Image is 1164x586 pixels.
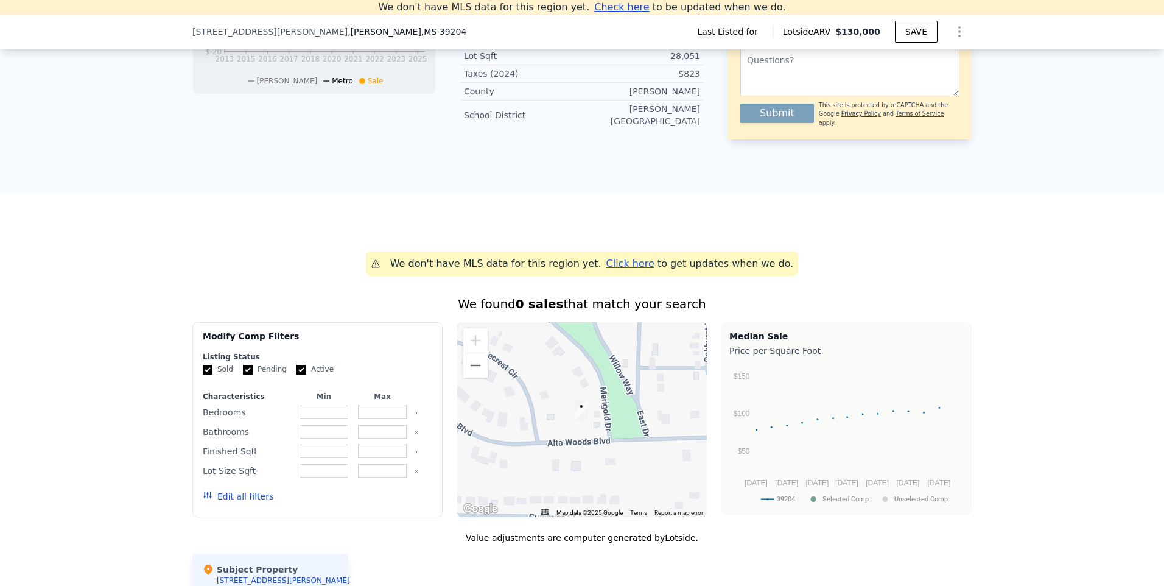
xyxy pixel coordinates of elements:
button: Show Options [947,19,972,44]
div: $823 [582,68,700,80]
span: , MS 39204 [421,27,466,37]
a: Report a map error [654,509,703,516]
button: SAVE [895,21,938,43]
input: Pending [243,365,253,375]
text: [DATE] [775,479,798,487]
div: Subject Property [202,563,298,576]
div: Min [297,392,351,401]
div: Bedrooms [203,404,292,421]
text: $50 [737,447,749,456]
button: Clear [414,430,419,435]
div: to get updates when we do. [606,256,794,271]
img: Google [460,501,500,517]
div: [PERSON_NAME][GEOGRAPHIC_DATA] [582,103,700,127]
tspan: 2020 [323,55,342,63]
button: Zoom out [463,353,488,378]
tspan: 2013 [216,55,234,63]
strong: 0 sales [516,297,564,311]
input: Sold [203,365,212,375]
button: Edit all filters [203,490,273,503]
div: Max [356,392,409,401]
div: Finished Sqft [203,443,292,460]
div: [STREET_ADDRESS][PERSON_NAME] [217,576,350,585]
text: 39204 [777,495,795,503]
div: Listing Status [203,352,432,362]
div: This site is protected by reCAPTCHA and the Google and apply. [819,101,959,127]
tspan: 2017 [279,55,298,63]
svg: A chart. [729,359,964,512]
a: Terms (opens in new tab) [630,509,647,516]
button: Clear [414,411,419,415]
div: Lot Size Sqft [203,462,292,479]
span: Check here [594,1,649,13]
span: [PERSON_NAME] [257,77,318,85]
div: [PERSON_NAME] [582,85,700,97]
text: [DATE] [745,479,768,487]
span: Sale [368,77,384,85]
tspan: 2015 [237,55,256,63]
label: Sold [203,364,233,375]
text: Selected Comp [822,495,869,503]
a: Privacy Policy [841,110,881,117]
button: Keyboard shortcuts [541,509,549,515]
div: County [464,85,582,97]
text: Unselected Comp [894,495,948,503]
div: Taxes (2024) [464,68,582,80]
label: Pending [243,364,287,375]
text: [DATE] [896,479,919,487]
div: We don't have MLS data for this region yet. [390,256,601,271]
text: [DATE] [806,479,829,487]
span: $130,000 [835,27,880,37]
div: Lot Sqft [464,50,582,62]
div: Price per Square Foot [729,342,964,359]
button: Clear [414,450,419,454]
div: Value adjustments are computer generated by Lotside . [192,532,972,544]
button: Clear [414,469,419,474]
input: Active [296,365,306,375]
label: Active [296,364,334,375]
span: Lotside ARV [783,26,835,38]
button: Submit [740,104,814,123]
text: [DATE] [927,479,950,487]
text: $150 [734,372,750,381]
tspan: $-20 [205,48,222,56]
div: Modify Comp Filters [203,330,432,352]
tspan: 2018 [301,55,320,63]
div: We found that match your search [192,295,972,312]
div: Characteristics [203,392,292,401]
a: Open this area in Google Maps (opens a new window) [460,501,500,517]
span: Last Listed for [698,26,763,38]
tspan: 2021 [344,55,363,63]
div: 28,051 [582,50,700,62]
div: Bathrooms [203,423,292,440]
a: Terms of Service [896,110,944,117]
span: , [PERSON_NAME] [348,26,466,38]
tspan: 2022 [365,55,384,63]
tspan: 2016 [258,55,277,63]
span: Metro [332,77,352,85]
div: Median Sale [729,330,964,342]
span: Map data ©2025 Google [556,509,623,516]
text: $100 [734,409,750,418]
div: School District [464,109,582,121]
tspan: 2023 [387,55,406,63]
span: [STREET_ADDRESS][PERSON_NAME] [192,26,348,38]
button: Zoom in [463,328,488,353]
text: [DATE] [835,479,858,487]
div: 410 Alta Woods Blvd [575,400,588,421]
span: Click here [606,258,654,269]
text: [DATE] [866,479,889,487]
tspan: 2025 [408,55,427,63]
